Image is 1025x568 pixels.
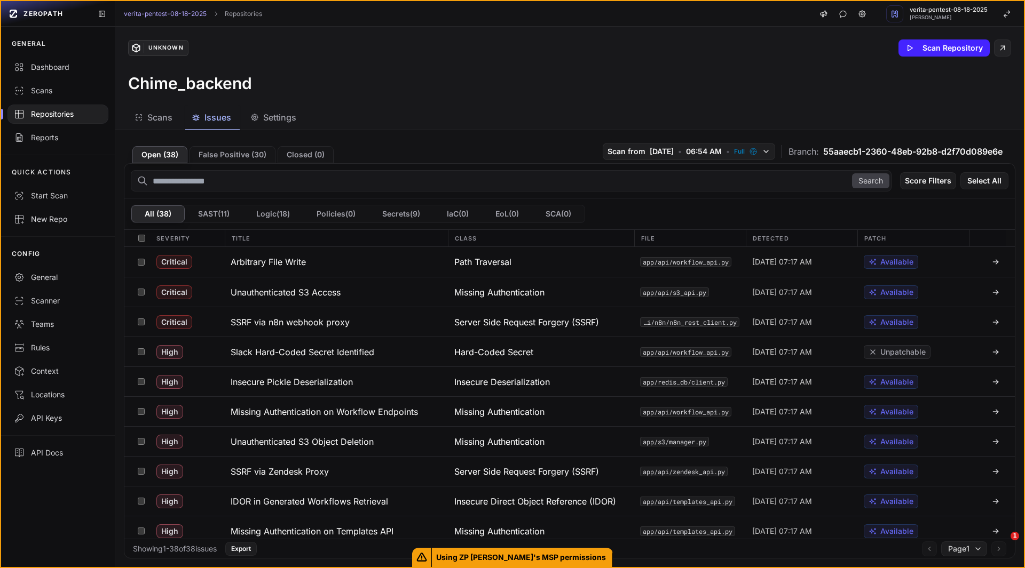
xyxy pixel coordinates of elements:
span: [DATE] 07:17 AM [752,347,812,357]
button: IaC(0) [433,205,482,222]
button: SSRF via Zendesk Proxy [224,457,448,486]
div: API Keys [14,413,102,423]
span: Branch: [789,145,819,158]
span: [DATE] [650,146,674,157]
a: API Keys [1,406,115,430]
p: QUICK ACTIONS [12,168,72,177]
div: Locations [14,389,102,400]
span: 1 [1011,532,1019,540]
span: Available [880,287,913,298]
span: Scan from [608,146,645,157]
div: Critical Arbitrary File Write Path Traversal app/api/workflow_api.py [DATE] 07:17 AM Available [124,247,1015,277]
span: Critical [156,255,192,269]
div: High Insecure Pickle Deserialization Insecure Deserialization app/redis_db/client.py [DATE] 07:17... [124,366,1015,396]
span: High [156,494,183,508]
a: General [1,266,115,289]
h3: IDOR in Generated Workflows Retrieval [231,495,388,508]
h3: Chime_backend [128,74,252,93]
span: High [156,345,183,359]
button: All (38) [131,205,185,222]
h3: Unauthenticated S3 Access [231,286,341,299]
span: Unpatchable [880,347,926,357]
div: High IDOR in Generated Workflows Retrieval Insecure Direct Object Reference (IDOR) app/api/templa... [124,486,1015,516]
div: General [14,272,102,283]
span: [DATE] 07:17 AM [752,436,812,447]
span: Hard-Coded Secret [454,346,533,358]
div: API Docs [14,447,102,458]
button: Unauthenticated S3 Object Deletion [224,427,448,456]
button: IDOR in Generated Workflows Retrieval [224,486,448,516]
a: New Repo [1,207,115,231]
span: Critical [156,315,192,329]
span: [DATE] 07:17 AM [752,287,812,298]
span: Missing Authentication [454,525,545,538]
h3: SSRF via Zendesk Proxy [231,465,329,478]
button: Closed (0) [278,146,334,163]
div: Showing 1 - 38 of 38 issues [133,543,217,554]
code: app/s3/manager.py [640,437,709,446]
span: Server Side Request Forgery (SSRF) [454,316,599,329]
span: Available [880,257,913,267]
button: SAST(11) [185,205,243,222]
button: verita-pentest-08-18-2025 [PERSON_NAME] [880,1,1024,27]
svg: chevron right, [212,10,219,18]
button: Unauthenticated S3 Access [224,277,448,307]
div: Rules [14,342,102,353]
button: Slack Hard-Coded Secret Identified [224,337,448,366]
div: High Missing Authentication on Workflow Endpoints Missing Authentication app/api/workflow_api.py ... [124,396,1015,426]
div: Reports [14,132,102,143]
div: Detected [746,230,857,246]
span: Insecure Deserialization [454,375,550,388]
div: Scans [14,85,102,96]
div: Patch [857,230,969,246]
code: app/api/workflow_api.py [640,347,731,357]
span: Page 1 [948,543,969,554]
span: High [156,435,183,449]
span: Server Side Request Forgery (SSRF) [454,465,599,478]
button: Logic(18) [243,205,303,222]
button: app/api/n8n/n8n_rest_client.py [640,317,739,327]
span: Critical [156,285,192,299]
button: EoL(0) [482,205,532,222]
code: app/redis_db/client.py [640,377,728,387]
a: Repositories [1,102,115,126]
nav: breadcrumb [124,10,262,18]
p: GENERAL [12,39,46,48]
a: Locations [1,383,115,406]
span: Missing Authentication [454,286,545,299]
h3: Missing Authentication on Workflow Endpoints [231,405,418,418]
h3: Slack Hard-Coded Secret Identified [231,346,374,358]
span: Available [880,436,913,447]
span: Path Traversal [454,255,511,268]
div: New Repo [14,214,102,225]
div: Critical Unauthenticated S3 Access Missing Authentication app/api/s3_api.py [DATE] 07:17 AM Avail... [124,277,1015,307]
button: Policies(0) [303,205,369,222]
button: Scan from [DATE] • 06:54 AM • Full [603,143,775,160]
span: High [156,375,183,389]
span: Available [880,466,913,477]
a: Teams [1,313,115,336]
div: Start Scan [14,190,102,201]
button: app/api/templates_api.py [640,497,735,506]
code: app/api/templates_api.py [640,526,735,536]
span: ZEROPATH [23,10,63,18]
span: [DATE] 07:17 AM [752,406,812,417]
span: • [726,146,730,157]
a: API Docs [1,441,115,465]
span: Available [880,496,913,507]
span: [DATE] 07:17 AM [752,257,812,267]
span: Settings [263,111,296,124]
div: Class [448,230,634,246]
code: app/api/s3_api.py [640,287,709,297]
span: Available [880,377,913,387]
button: Missing Authentication on Workflow Endpoints [224,397,448,426]
button: SCA(0) [532,205,585,222]
a: Scanner [1,289,115,313]
code: app/api/workflow_api.py [640,407,731,417]
span: [DATE] 07:17 AM [752,496,812,507]
div: Title [225,230,448,246]
span: High [156,465,183,478]
h3: Missing Authentication on Templates API [231,525,393,538]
